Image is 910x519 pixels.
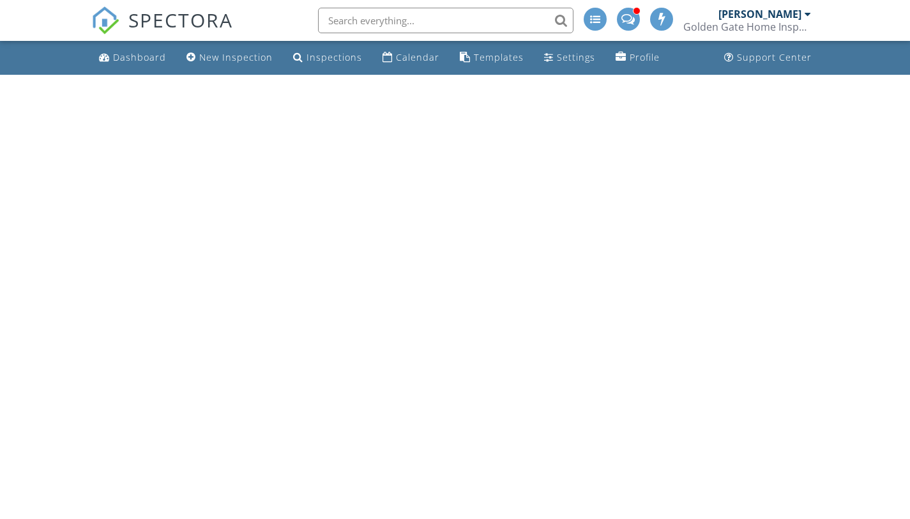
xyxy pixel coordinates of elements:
input: Search everything... [318,8,573,33]
a: Dashboard [94,46,171,70]
div: New Inspection [199,51,273,63]
div: Golden Gate Home Inspections [683,20,811,33]
a: Calendar [377,46,444,70]
a: Profile [610,46,665,70]
span: SPECTORA [128,6,233,33]
div: Calendar [396,51,439,63]
a: Settings [539,46,600,70]
div: [PERSON_NAME] [718,8,801,20]
a: SPECTORA [91,17,233,44]
a: Support Center [719,46,817,70]
a: New Inspection [181,46,278,70]
div: Templates [474,51,524,63]
div: Settings [557,51,595,63]
a: Templates [455,46,529,70]
img: The Best Home Inspection Software - Spectora [91,6,119,35]
div: Dashboard [113,51,166,63]
div: Support Center [737,51,812,63]
div: Inspections [307,51,362,63]
a: Inspections [288,46,367,70]
div: Profile [630,51,660,63]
